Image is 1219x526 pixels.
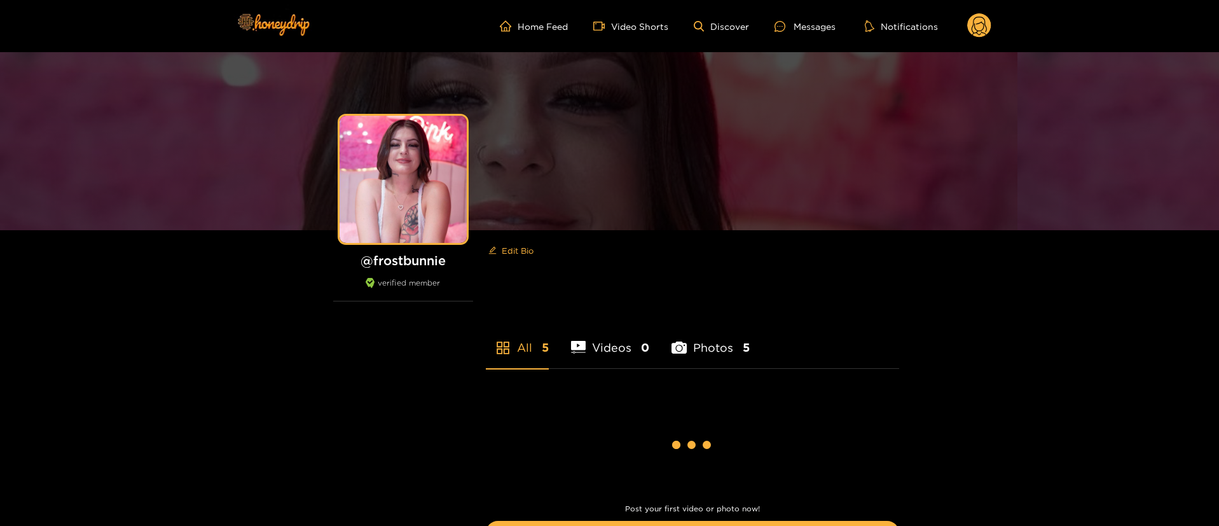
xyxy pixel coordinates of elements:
[488,246,497,256] span: edit
[775,19,836,34] div: Messages
[743,340,750,356] span: 5
[593,20,668,32] a: Video Shorts
[502,244,534,257] span: Edit Bio
[671,311,750,368] li: Photos
[500,20,518,32] span: home
[333,253,473,268] h1: @ frostbunnie
[641,340,649,356] span: 0
[486,504,899,513] p: Post your first video or photo now!
[500,20,568,32] a: Home Feed
[486,240,536,261] button: editEdit Bio
[694,21,749,32] a: Discover
[542,340,549,356] span: 5
[571,311,650,368] li: Videos
[486,311,549,368] li: All
[861,20,942,32] button: Notifications
[495,340,511,356] span: appstore
[593,20,611,32] span: video-camera
[333,278,473,301] div: verified member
